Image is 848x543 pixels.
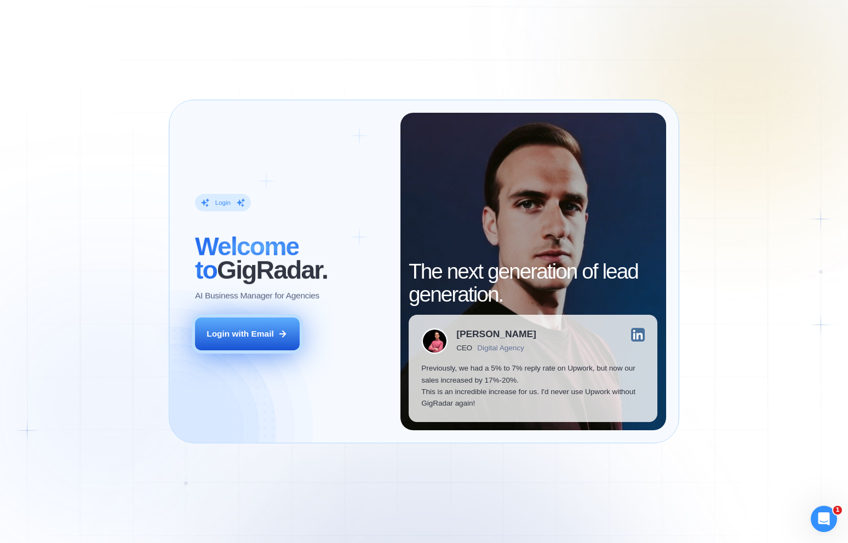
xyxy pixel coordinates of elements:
p: Previously, we had a 5% to 7% reply rate on Upwork, but now our sales increased by 17%-20%. This ... [421,362,645,409]
iframe: Intercom live chat [811,506,837,532]
h2: The next generation of lead generation. [409,260,657,307]
p: AI Business Manager for Agencies [195,290,319,302]
span: Welcome to [195,232,299,284]
div: CEO [456,344,472,352]
div: [PERSON_NAME] [456,330,536,339]
div: Login with Email [207,328,273,339]
div: Login [215,199,230,207]
button: Login with Email [195,317,300,350]
div: Digital Agency [477,344,524,352]
h2: ‍ GigRadar. [195,235,388,281]
span: 1 [833,506,842,515]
